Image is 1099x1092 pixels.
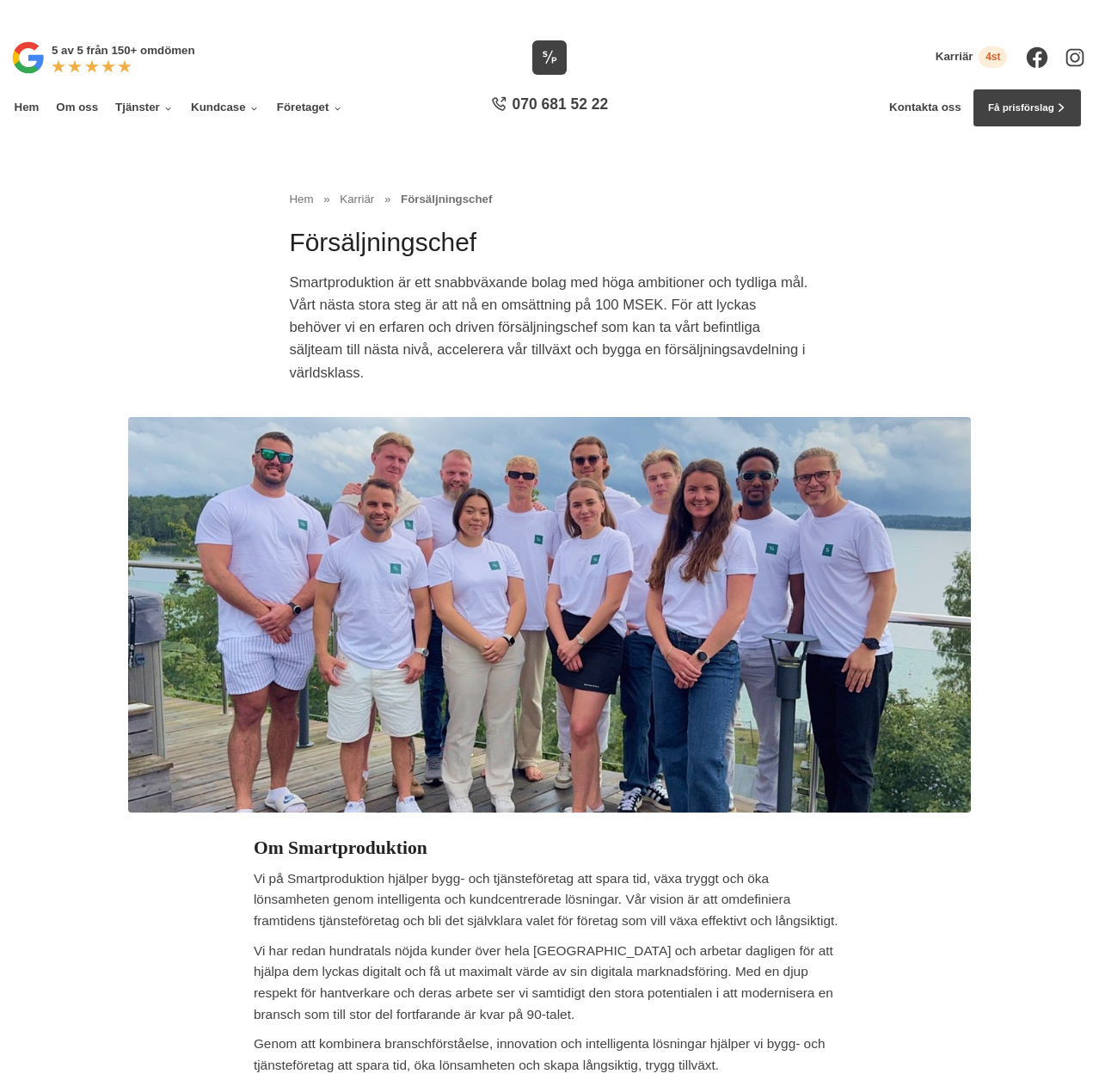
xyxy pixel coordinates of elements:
[6,6,1094,21] p: Vi vann Årets Unga Företagare i Dalarna 2024 –
[289,193,313,206] a: Hem
[254,1034,845,1076] p: Genom att kombinera branschförståelse, innovation och intelligenta lösningar hjälper vi bygg- och...
[254,837,427,858] strong: Om Smartproduktion
[11,89,41,126] a: Hem
[52,41,195,59] p: 5 av 5 från 150+ omdömen
[340,193,378,206] a: Karriär
[323,190,329,208] span: »
[979,46,1007,68] span: 4st
[254,868,845,932] p: Vi på Smartproduktion hjälper bygg- och tjänsteföretag att spara tid, växa tryggt och öka lönsamh...
[936,50,973,64] span: Karriär
[485,94,613,122] a: 070 681 52 22
[936,46,1008,68] a: Karriär 4st
[188,89,263,126] a: Kundcase
[598,7,732,19] a: Läs pressmeddelandet här!
[988,100,1054,115] span: Få prisförslag
[289,190,809,208] nav: Breadcrumb
[889,101,961,115] a: Kontakta oss
[340,193,374,206] span: Karriär
[973,89,1082,126] a: Få prisförslag
[274,89,347,126] a: Företaget
[128,417,971,813] img: Försäljningschef
[113,89,177,126] a: Tjänster
[513,94,609,114] span: 070 681 52 22
[384,190,390,208] span: »
[401,193,492,206] a: Försäljningschef
[289,225,809,272] h1: Försäljningschef
[289,272,809,391] p: Smartproduktion är ett snabbväxande bolag med höga ambitioner och tydliga mål. Vårt nästa stora s...
[254,941,845,1026] p: Vi har redan hundratals nöjda kunder över hela [GEOGRAPHIC_DATA] och arbetar dagligen för att hjä...
[53,89,101,126] a: Om oss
